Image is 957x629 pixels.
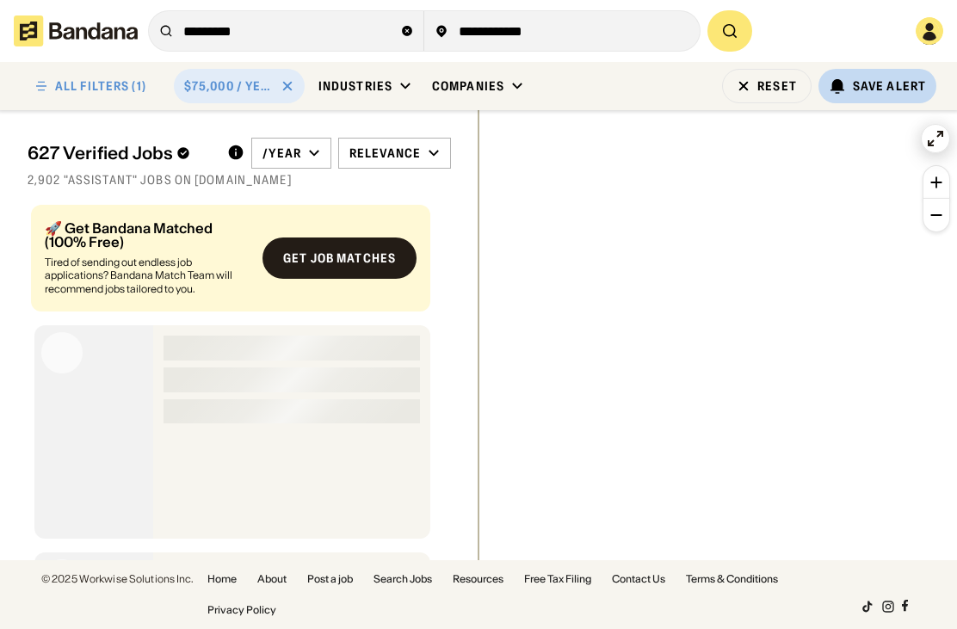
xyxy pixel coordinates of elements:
[432,78,504,94] div: Companies
[184,78,274,94] div: $75,000 / year
[45,256,249,296] div: Tired of sending out endless job applications? Bandana Match Team will recommend jobs tailored to...
[262,145,301,161] div: /year
[41,574,194,584] div: © 2025 Workwise Solutions Inc.
[28,143,213,163] div: 627 Verified Jobs
[14,15,138,46] img: Bandana logotype
[318,78,392,94] div: Industries
[853,78,926,94] div: Save Alert
[55,80,146,92] div: ALL FILTERS (1)
[283,252,396,264] div: Get job matches
[307,574,353,584] a: Post a job
[207,574,237,584] a: Home
[612,574,665,584] a: Contact Us
[374,574,432,584] a: Search Jobs
[28,198,451,617] div: grid
[257,574,287,584] a: About
[28,172,451,188] div: 2,902 "Assistant" jobs on [DOMAIN_NAME]
[207,605,276,615] a: Privacy Policy
[757,80,797,92] div: Reset
[524,574,591,584] a: Free Tax Filing
[453,574,503,584] a: Resources
[686,574,778,584] a: Terms & Conditions
[349,145,421,161] div: Relevance
[45,221,249,249] div: 🚀 Get Bandana Matched (100% Free)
